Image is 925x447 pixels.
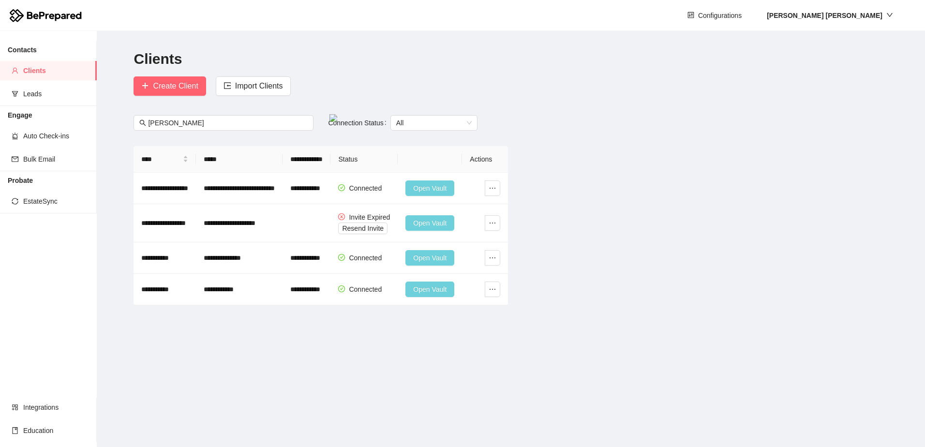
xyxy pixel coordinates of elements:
[338,254,345,261] span: check-circle
[485,282,500,297] button: ellipsis
[413,218,447,228] span: Open Vault
[396,116,472,130] span: All
[413,284,447,295] span: Open Vault
[767,12,882,19] strong: [PERSON_NAME] [PERSON_NAME]
[12,133,18,139] span: alert
[349,285,382,293] span: Connected
[680,8,749,23] button: controlConfigurations
[12,156,18,163] span: mail
[338,213,345,220] span: close-circle
[12,198,18,205] span: sync
[328,115,390,131] label: Connection Status
[405,282,454,297] button: Open Vault
[153,80,198,92] span: Create Client
[405,215,454,231] button: Open Vault
[349,184,382,192] span: Connected
[886,12,893,18] span: down
[485,254,500,262] span: ellipsis
[342,223,384,234] span: Resend Invite
[23,61,89,80] span: Clients
[413,183,447,194] span: Open Vault
[405,250,454,266] button: Open Vault
[216,76,291,96] button: importImport Clients
[759,8,901,23] button: [PERSON_NAME] [PERSON_NAME]
[23,126,89,146] span: Auto Check-ins
[23,149,89,169] span: Bulk Email
[8,111,32,119] strong: Engage
[12,90,18,97] span: funnel-plot
[698,10,742,21] span: Configurations
[413,253,447,263] span: Open Vault
[139,119,146,126] span: search
[485,285,500,293] span: ellipsis
[485,180,500,196] button: ellipsis
[338,285,345,292] span: check-circle
[8,177,33,184] strong: Probate
[687,12,694,19] span: control
[12,427,18,434] span: book
[462,146,508,173] th: Actions
[338,184,345,191] span: check-circle
[485,215,500,231] button: ellipsis
[23,192,89,211] span: EstateSync
[485,219,500,227] span: ellipsis
[148,118,308,128] input: Search by first name, last name, email or mobile number
[330,146,398,173] th: Status
[892,414,915,437] iframe: Intercom live chat
[235,80,283,92] span: Import Clients
[134,49,888,69] h2: Clients
[12,67,18,74] span: user
[338,223,388,234] button: Resend Invite
[23,398,89,417] span: Integrations
[12,404,18,411] span: appstore-add
[349,254,382,262] span: Connected
[405,180,454,196] button: Open Vault
[349,213,390,221] span: Invite Expired
[141,82,149,91] span: plus
[23,421,89,440] span: Education
[8,46,37,54] strong: Contacts
[134,76,206,96] button: plusCreate Client
[485,250,500,266] button: ellipsis
[134,146,196,173] th: Name
[23,84,89,104] span: Leads
[485,184,500,192] span: ellipsis
[224,82,231,91] span: import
